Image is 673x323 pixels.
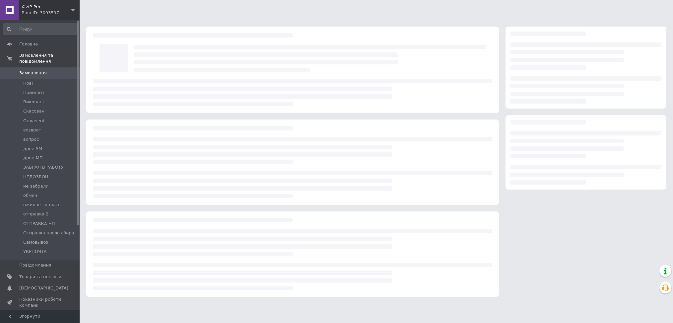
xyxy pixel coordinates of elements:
[23,118,44,124] span: Оплачені
[23,239,48,245] span: Самовывоз
[23,146,42,152] span: дроп SM
[19,41,38,47] span: Головна
[23,164,64,170] span: ЗАБРАЛ В РАБОТУ
[22,4,71,10] span: ©ziP-Pro
[23,99,44,105] span: Виконані
[23,211,48,217] span: отправка 2
[23,127,41,133] span: возврат
[23,136,39,142] span: вопрос
[23,90,44,96] span: Прийняті
[19,262,51,268] span: Повідомлення
[19,274,61,280] span: Товари та послуги
[23,80,33,86] span: Нові
[19,285,68,291] span: [DEMOGRAPHIC_DATA]
[23,221,55,227] span: ОТПРАВКА НП
[23,193,37,199] span: обмен
[23,230,74,236] span: Отправка после сбора
[23,174,48,180] span: НЕДОЗВОН
[3,23,78,35] input: Пошук
[19,70,47,76] span: Замовлення
[23,108,46,114] span: Скасовані
[23,249,47,255] span: УКРПОЧТА
[23,202,61,208] span: ожидает оплаты
[22,10,80,16] div: Ваш ID: 3093597
[23,155,43,161] span: дроп МП
[19,296,61,308] span: Показники роботи компанії
[19,52,80,64] span: Замовлення та повідомлення
[23,183,49,189] span: не забрали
